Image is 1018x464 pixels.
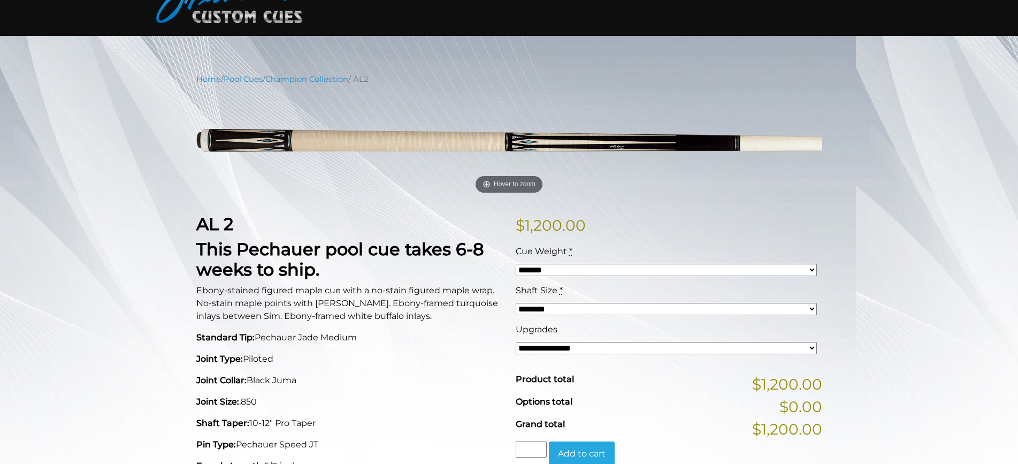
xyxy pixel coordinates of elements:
strong: AL 2 [196,214,233,234]
span: Options total [516,397,572,407]
strong: Joint Type: [196,354,243,364]
p: .850 [196,395,503,408]
strong: Joint Collar: [196,375,247,385]
strong: Shaft Taper: [196,418,249,428]
a: Home [196,74,221,84]
strong: Pin Type: [196,439,236,450]
input: Product quantity [516,442,547,458]
a: Hover to zoom [196,93,822,197]
span: Cue Weight [516,246,567,256]
strong: This Pechauer pool cue takes 6-8 weeks to ship. [196,239,484,280]
a: Pool Cues [224,74,263,84]
span: $ [516,216,525,234]
abbr: required [560,285,563,295]
p: 10-12" Pro Taper [196,417,503,430]
strong: Standard Tip: [196,332,255,343]
nav: Breadcrumb [196,73,822,85]
span: $1,200.00 [752,373,822,395]
p: Pechauer Speed JT [196,438,503,451]
span: $0.00 [779,395,822,418]
p: Piloted [196,353,503,366]
span: Ebony-stained figured maple cue with a no-stain figured maple wrap. No-stain maple points with [P... [196,285,498,321]
img: AL2-UPDATED.png [196,93,822,197]
abbr: required [569,246,572,256]
span: Product total [516,374,574,384]
p: Pechauer Jade Medium [196,331,503,344]
span: Upgrades [516,324,557,334]
strong: Joint Size: [196,397,239,407]
span: Grand total [516,419,565,429]
bdi: 1,200.00 [516,216,586,234]
p: Black Juma [196,374,503,387]
span: Shaft Size [516,285,557,295]
span: $1,200.00 [752,418,822,440]
a: Champion Collection [265,74,348,84]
